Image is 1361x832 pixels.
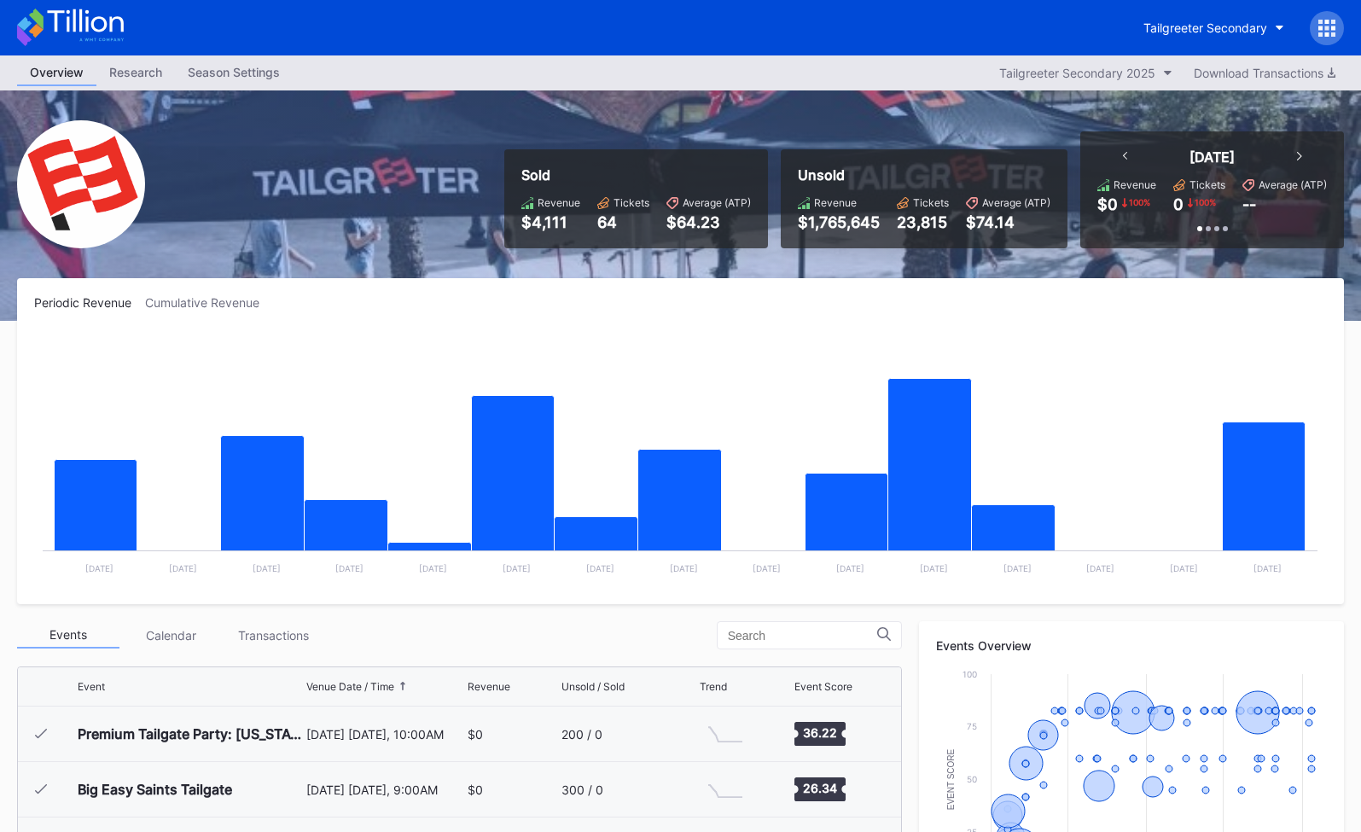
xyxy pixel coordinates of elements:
text: [DATE] [419,563,447,573]
text: [DATE] [1086,563,1114,573]
div: Event Score [794,680,852,693]
text: [DATE] [335,563,364,573]
div: $0 [1097,195,1118,213]
img: Tailgreeter_Secondary.png [17,120,145,248]
div: Average (ATP) [982,196,1050,209]
div: $4,111 [521,213,580,231]
div: Event [78,680,105,693]
text: [DATE] [1170,563,1198,573]
div: -- [1242,195,1256,213]
div: Events Overview [936,638,1327,653]
svg: Chart title [34,331,1326,587]
div: Average (ATP) [1259,178,1327,191]
text: [DATE] [169,563,197,573]
a: Overview [17,60,96,86]
div: 200 / 0 [561,727,602,742]
div: Events [17,622,119,649]
div: Download Transactions [1194,66,1335,80]
div: 300 / 0 [561,783,603,797]
div: $64.23 [666,213,751,231]
div: $0 [468,727,483,742]
div: Tailgreeter Secondary [1143,20,1267,35]
text: 50 [967,774,977,784]
text: Event Score [946,748,956,810]
text: [DATE] [836,563,864,573]
div: [DATE] [DATE], 9:00AM [306,783,463,797]
div: Revenue [538,196,580,209]
text: 75 [967,721,977,731]
text: [DATE] [253,563,281,573]
text: [DATE] [670,563,698,573]
div: Transactions [222,622,324,649]
svg: Chart title [700,768,751,811]
div: Revenue [1114,178,1156,191]
div: $0 [468,783,483,797]
a: Research [96,60,175,86]
a: Season Settings [175,60,293,86]
div: Venue Date / Time [306,680,394,693]
button: Download Transactions [1185,61,1344,84]
div: Unsold [798,166,1050,183]
text: [DATE] [920,563,948,573]
svg: Chart title [700,713,751,755]
div: Revenue [468,680,510,693]
div: 100 % [1127,195,1152,209]
div: $1,765,645 [798,213,880,231]
text: 100 [963,669,977,679]
div: $74.14 [966,213,1050,231]
div: Big Easy Saints Tailgate [78,781,232,798]
text: [DATE] [753,563,781,573]
div: Periodic Revenue [34,295,145,310]
text: 36.22 [803,725,837,740]
div: 0 [1173,195,1184,213]
div: Tickets [913,196,949,209]
div: Revenue [814,196,857,209]
text: [DATE] [1003,563,1032,573]
text: 26.34 [803,781,837,795]
div: Average (ATP) [683,196,751,209]
text: [DATE] [85,563,113,573]
div: Cumulative Revenue [145,295,273,310]
div: Tickets [614,196,649,209]
div: Tickets [1189,178,1225,191]
button: Tailgreeter Secondary [1131,12,1297,44]
text: [DATE] [503,563,531,573]
div: Trend [700,680,727,693]
text: [DATE] [1253,563,1282,573]
div: Premium Tailgate Party: [US_STATE] Commanders vs. [US_STATE] Giants [78,725,302,742]
div: [DATE] [1189,148,1235,166]
div: Tailgreeter Secondary 2025 [999,66,1155,80]
div: [DATE] [DATE], 10:00AM [306,727,463,742]
div: Season Settings [175,60,293,84]
div: 64 [597,213,649,231]
div: Research [96,60,175,84]
input: Search [728,629,877,643]
div: Sold [521,166,751,183]
div: 23,815 [897,213,949,231]
div: Unsold / Sold [561,680,625,693]
div: Calendar [119,622,222,649]
button: Tailgreeter Secondary 2025 [991,61,1181,84]
div: 100 % [1193,195,1218,209]
text: [DATE] [586,563,614,573]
